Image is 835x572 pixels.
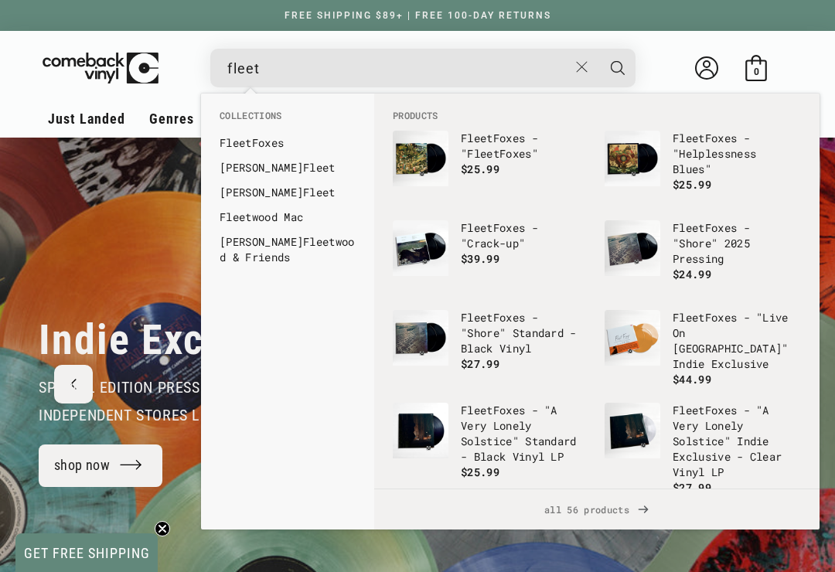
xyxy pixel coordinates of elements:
[303,185,336,199] b: Fleet
[673,131,801,177] p: Foxes - "Helplessness Blues"
[149,111,194,127] span: Genres
[303,160,336,175] b: Fleet
[212,109,363,131] li: Collections
[39,315,335,366] h2: Indie Exclusives
[393,131,448,186] img: Fleet Foxes - "Fleet Foxes"
[212,155,363,180] li: collections: Larry Fleet
[227,53,568,84] input: When autocomplete results are available use up and down arrows to review and enter to select
[212,180,363,205] li: collections: Greta Van Fleet
[374,94,820,489] div: Products
[15,533,158,572] div: GET FREE SHIPPINGClose teaser
[461,356,499,371] span: $27.99
[597,302,809,395] li: products: Fleet Foxes - "Live On Boston Harbor" Indie Exclusive
[461,220,493,235] b: Fleet
[39,378,394,424] span: special edition pressings only available from independent stores like us.
[220,160,356,175] a: [PERSON_NAME]Fleet
[605,131,801,205] a: Fleet Foxes - "Helplessness Blues" FleetFoxes - "Helplessness Blues" $25.99
[303,234,336,249] b: Fleet
[673,177,711,192] span: $25.99
[605,403,801,495] a: Fleet Foxes - "A Very Lonely Solstice" Indie Exclusive - Clear Vinyl LP FleetFoxes - "A Very Lone...
[673,310,801,372] p: Foxes - "Live On [GEOGRAPHIC_DATA]" Indie Exclusive
[605,220,660,276] img: Fleet Foxes - "Shore" 2025 Pressing
[220,185,356,200] a: [PERSON_NAME]Fleet
[605,131,660,186] img: Fleet Foxes - "Helplessness Blues"
[393,310,589,384] a: Fleet Foxes - "Shore" Standard - Black Vinyl FleetFoxes - "Shore" Standard - Black Vinyl $27.99
[393,220,448,276] img: Fleet Foxes - "Crack-up"
[374,489,820,529] a: all 56 products
[385,123,597,213] li: products: Fleet Foxes - "Fleet Foxes"
[220,135,356,151] a: FleetFoxes
[461,403,589,465] p: Foxes - "A Very Lonely Solstice" Standard - Black Vinyl LP
[269,10,567,21] a: FREE SHIPPING $89+ | FREE 100-DAY RETURNS
[597,213,809,302] li: products: Fleet Foxes - "Shore" 2025 Pressing
[393,220,589,295] a: Fleet Foxes - "Crack-up" FleetFoxes - "Crack-up" $39.99
[201,94,374,277] div: Collections
[24,545,150,561] span: GET FREE SHIPPING
[673,267,711,281] span: $24.99
[461,220,589,251] p: Foxes - "Crack-up"
[673,310,705,325] b: Fleet
[605,220,801,295] a: Fleet Foxes - "Shore" 2025 Pressing FleetFoxes - "Shore" 2025 Pressing $24.99
[461,162,499,176] span: $25.99
[393,131,589,205] a: Fleet Foxes - "Fleet Foxes" FleetFoxes - "FleetFoxes" $25.99
[212,205,363,230] li: collections: Fleetwood Mac
[39,444,162,487] a: shop now
[605,310,660,366] img: Fleet Foxes - "Live On Boston Harbor" Indie Exclusive
[568,50,597,84] button: Close
[673,403,705,417] b: Fleet
[385,109,809,123] li: Products
[461,251,499,266] span: $39.99
[673,220,801,267] p: Foxes - "Shore" 2025 Pressing
[393,403,448,458] img: Fleet Foxes - "A Very Lonely Solstice" Standard - Black Vinyl LP
[387,489,807,529] span: all 56 products
[212,230,363,270] li: collections: Mick Fleetwood & Friends
[385,302,597,392] li: products: Fleet Foxes - "Shore" Standard - Black Vinyl
[754,66,759,77] span: 0
[597,395,809,503] li: products: Fleet Foxes - "A Very Lonely Solstice" Indie Exclusive - Clear Vinyl LP
[461,131,493,145] b: Fleet
[220,135,252,150] b: Fleet
[220,209,252,224] b: Fleet
[673,220,705,235] b: Fleet
[220,234,356,265] a: [PERSON_NAME]Fleetwood & Friends
[48,111,125,127] span: Just Landed
[673,372,711,386] span: $44.99
[673,480,711,495] span: $27.99
[385,213,597,302] li: products: Fleet Foxes - "Crack-up"
[210,49,636,87] div: Search
[605,403,660,458] img: Fleet Foxes - "A Very Lonely Solstice" Indie Exclusive - Clear Vinyl LP
[598,49,637,87] button: Search
[393,403,589,480] a: Fleet Foxes - "A Very Lonely Solstice" Standard - Black Vinyl LP FleetFoxes - "A Very Lonely Sols...
[461,310,589,356] p: Foxes - "Shore" Standard - Black Vinyl
[385,395,597,488] li: products: Fleet Foxes - "A Very Lonely Solstice" Standard - Black Vinyl LP
[673,403,801,480] p: Foxes - "A Very Lonely Solstice" Indie Exclusive - Clear Vinyl LP
[220,209,356,225] a: Fleetwood Mac
[155,521,170,536] button: Close teaser
[461,310,493,325] b: Fleet
[393,310,448,366] img: Fleet Foxes - "Shore" Standard - Black Vinyl
[597,123,809,213] li: products: Fleet Foxes - "Helplessness Blues"
[467,146,499,161] b: Fleet
[212,131,363,155] li: collections: Fleet Foxes
[605,310,801,387] a: Fleet Foxes - "Live On Boston Harbor" Indie Exclusive FleetFoxes - "Live On [GEOGRAPHIC_DATA]" In...
[461,403,493,417] b: Fleet
[461,131,589,162] p: Foxes - " Foxes"
[374,489,820,529] div: View All
[673,131,705,145] b: Fleet
[461,465,499,479] span: $25.99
